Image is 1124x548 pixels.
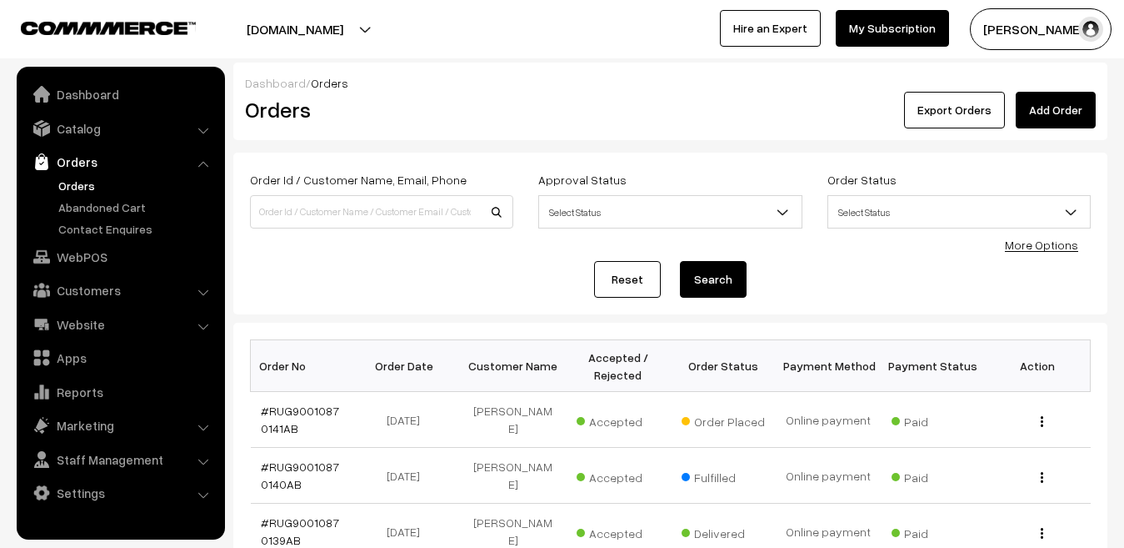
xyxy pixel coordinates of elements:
span: Paid [892,465,975,486]
a: Marketing [21,410,219,440]
a: Staff Management [21,445,219,475]
td: [PERSON_NAME] [461,392,566,448]
img: COMMMERCE [21,22,196,34]
span: Accepted [577,409,660,430]
td: Online payment [776,448,881,504]
th: Order No [251,340,356,392]
button: [PERSON_NAME] [970,8,1112,50]
a: #RUG90010870140AB [261,460,339,491]
a: WebPOS [21,242,219,272]
a: Apps [21,343,219,373]
span: Order Placed [682,409,765,430]
a: Abandoned Cart [54,199,219,216]
a: Customers [21,275,219,305]
th: Customer Name [461,340,566,392]
img: user [1078,17,1103,42]
td: Online payment [776,392,881,448]
button: Search [680,261,747,298]
a: Add Order [1016,92,1096,128]
a: Dashboard [21,79,219,109]
a: Dashboard [245,76,306,90]
span: Select Status [828,198,1090,227]
a: COMMMERCE [21,17,167,37]
a: Orders [21,147,219,177]
a: Website [21,309,219,339]
a: More Options [1005,238,1078,252]
label: Approval Status [538,171,627,189]
th: Action [986,340,1091,392]
span: Select Status [827,195,1091,229]
a: My Subscription [836,10,949,47]
a: Reset [594,261,661,298]
img: Menu [1041,472,1043,483]
td: [DATE] [356,392,461,448]
span: Select Status [538,195,802,229]
a: Hire an Expert [720,10,821,47]
td: [DATE] [356,448,461,504]
a: Orders [54,177,219,194]
h2: Orders [245,97,512,123]
span: Paid [892,409,975,430]
th: Order Status [671,340,776,392]
a: Catalog [21,113,219,143]
span: Accepted [577,465,660,486]
label: Order Status [827,171,897,189]
input: Order Id / Customer Name / Customer Email / Customer Phone [250,195,513,229]
td: [PERSON_NAME] [461,448,566,504]
a: Settings [21,478,219,508]
span: Accepted [577,520,660,542]
div: / [245,74,1096,92]
span: Fulfilled [682,465,765,486]
button: [DOMAIN_NAME] [188,8,402,50]
span: Paid [892,520,975,542]
th: Accepted / Rejected [566,340,671,392]
a: #RUG90010870139AB [261,515,339,547]
span: Select Status [539,198,801,227]
a: #RUG90010870141AB [261,404,339,435]
span: Orders [311,76,348,90]
th: Payment Method [776,340,881,392]
a: Reports [21,377,219,407]
th: Payment Status [881,340,986,392]
label: Order Id / Customer Name, Email, Phone [250,171,467,189]
button: Export Orders [904,92,1005,128]
th: Order Date [356,340,461,392]
a: Contact Enquires [54,220,219,238]
img: Menu [1041,528,1043,539]
img: Menu [1041,416,1043,427]
span: Delivered [682,520,765,542]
